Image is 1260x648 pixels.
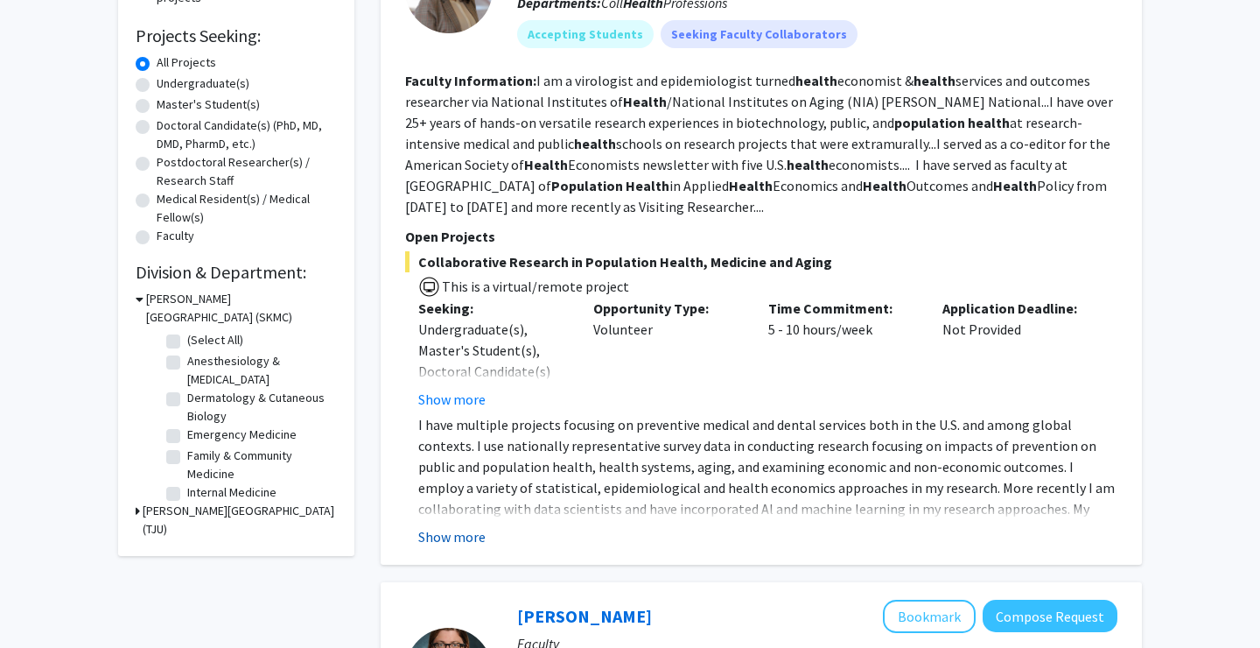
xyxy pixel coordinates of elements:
b: Health [729,177,773,194]
h2: Division & Department: [136,262,337,283]
span: This is a virtual/remote project [440,278,629,295]
b: Health [623,93,667,110]
label: Dermatology & Cutaneous Biology [187,389,332,426]
label: Anesthesiology & [MEDICAL_DATA] [187,352,332,389]
b: health [795,72,837,89]
button: Add Amy Cunningham to Bookmarks [883,600,976,633]
p: Seeking: [418,298,567,319]
label: Internal Medicine [187,483,276,502]
h3: [PERSON_NAME][GEOGRAPHIC_DATA] (SKMC) [146,290,337,327]
mat-chip: Accepting Students [517,20,654,48]
h3: [PERSON_NAME][GEOGRAPHIC_DATA] (TJU) [143,502,337,539]
h2: Projects Seeking: [136,25,337,46]
div: Volunteer [580,298,755,410]
span: Collaborative Research in Population Health, Medicine and Aging [405,251,1117,272]
label: All Projects [157,53,216,72]
p: Opportunity Type: [593,298,742,319]
fg-read-more: I am a virologist and epidemiologist turned economist & services and outcomes researcher via Nati... [405,72,1113,215]
b: Health [993,177,1037,194]
label: Family & Community Medicine [187,447,332,483]
b: population [894,114,965,131]
a: [PERSON_NAME] [517,605,652,627]
b: Faculty Information: [405,72,536,89]
div: 5 - 10 hours/week [755,298,930,410]
label: Doctoral Candidate(s) (PhD, MD, DMD, PharmD, etc.) [157,116,337,153]
b: Health [524,156,568,173]
b: health [968,114,1010,131]
b: health [574,135,616,152]
label: Master's Student(s) [157,95,260,114]
b: Health [863,177,906,194]
b: health [787,156,829,173]
button: Show more [418,389,486,410]
p: Open Projects [405,226,1117,247]
mat-chip: Seeking Faculty Collaborators [661,20,857,48]
div: Undergraduate(s), Master's Student(s), Doctoral Candidate(s) (PhD, MD, DMD, PharmD, etc.), Postdo... [418,319,567,529]
button: Show more [418,526,486,547]
b: Health [626,177,669,194]
p: Application Deadline: [942,298,1091,319]
div: Not Provided [929,298,1104,410]
label: Medical Resident(s) / Medical Fellow(s) [157,190,337,227]
label: (Select All) [187,331,243,349]
label: Emergency Medicine [187,426,297,444]
iframe: Chat [13,569,74,635]
label: Undergraduate(s) [157,74,249,93]
b: Population [551,177,623,194]
p: I have multiple projects focusing on preventive medical and dental services both in the U.S. and ... [418,414,1117,582]
p: Time Commitment: [768,298,917,319]
label: Postdoctoral Researcher(s) / Research Staff [157,153,337,190]
b: health [913,72,955,89]
label: Faculty [157,227,194,245]
button: Compose Request to Amy Cunningham [983,600,1117,632]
